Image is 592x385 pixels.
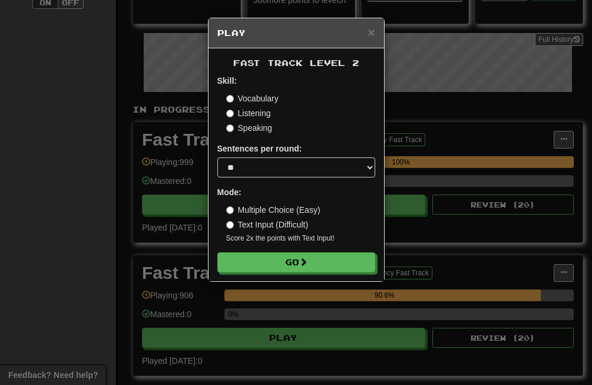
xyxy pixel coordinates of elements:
[226,95,234,103] input: Vocabulary
[226,124,234,132] input: Speaking
[226,110,234,117] input: Listening
[226,122,272,134] label: Speaking
[217,27,375,39] h5: Play
[233,58,359,68] span: Fast Track Level 2
[217,252,375,272] button: Go
[226,107,271,119] label: Listening
[226,206,234,214] input: Multiple Choice (Easy)
[368,25,375,39] span: ×
[226,221,234,229] input: Text Input (Difficult)
[226,219,309,231] label: Text Input (Difficult)
[217,76,237,85] strong: Skill:
[217,187,242,197] strong: Mode:
[226,233,375,243] small: Score 2x the points with Text Input !
[217,143,302,154] label: Sentences per round:
[226,204,320,216] label: Multiple Choice (Easy)
[368,26,375,38] button: Close
[226,93,279,104] label: Vocabulary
